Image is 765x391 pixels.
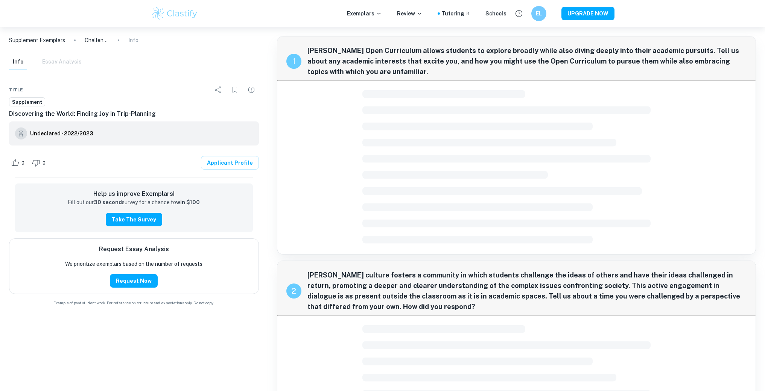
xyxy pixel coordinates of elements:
h6: Request Essay Analysis [99,245,169,254]
a: Undeclared - 2022/2023 [30,127,93,139]
span: [PERSON_NAME] culture fosters a community in which students challenge the ideas of others and hav... [307,270,747,312]
p: Fill out our survey for a chance to [68,199,200,207]
div: recipe [286,283,301,299]
p: Exemplars [347,9,382,18]
p: Info [128,36,138,44]
p: Challenging Historical Narratives: A Lesson in Perspective [85,36,109,44]
h6: Discovering the World: Finding Joy in Trip-Planning [9,109,259,118]
strong: 30 second [94,199,122,205]
button: Help and Feedback [513,7,525,20]
span: [PERSON_NAME] Open Curriculum allows students to explore broadly while also diving deeply into th... [307,45,747,77]
a: Supplement [9,97,45,107]
a: Schools [485,9,506,18]
h6: Undeclared - 2022/2023 [30,129,93,138]
a: Applicant Profile [201,156,259,170]
span: Example of past student work. For reference on structure and expectations only. Do not copy. [9,300,259,306]
button: Take the Survey [106,213,162,226]
button: Request Now [110,274,158,288]
strong: win $100 [176,199,200,205]
button: EL [531,6,546,21]
p: Review [397,9,423,18]
div: Share [211,82,226,97]
div: Bookmark [227,82,242,97]
a: Tutoring [441,9,470,18]
span: 0 [17,159,29,167]
img: Clastify logo [151,6,199,21]
span: 0 [38,159,50,167]
div: recipe [286,54,301,69]
span: Title [9,86,23,93]
div: Report issue [244,82,259,97]
span: Supplement [9,99,45,106]
p: We prioritize exemplars based on the number of requests [65,260,202,268]
h6: Help us improve Exemplars! [21,189,247,199]
button: Info [9,54,27,70]
h6: EL [534,9,543,18]
div: Like [9,157,29,169]
a: Supplement Exemplars [9,36,65,44]
div: Dislike [30,157,50,169]
button: UPGRADE NOW [561,7,614,20]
